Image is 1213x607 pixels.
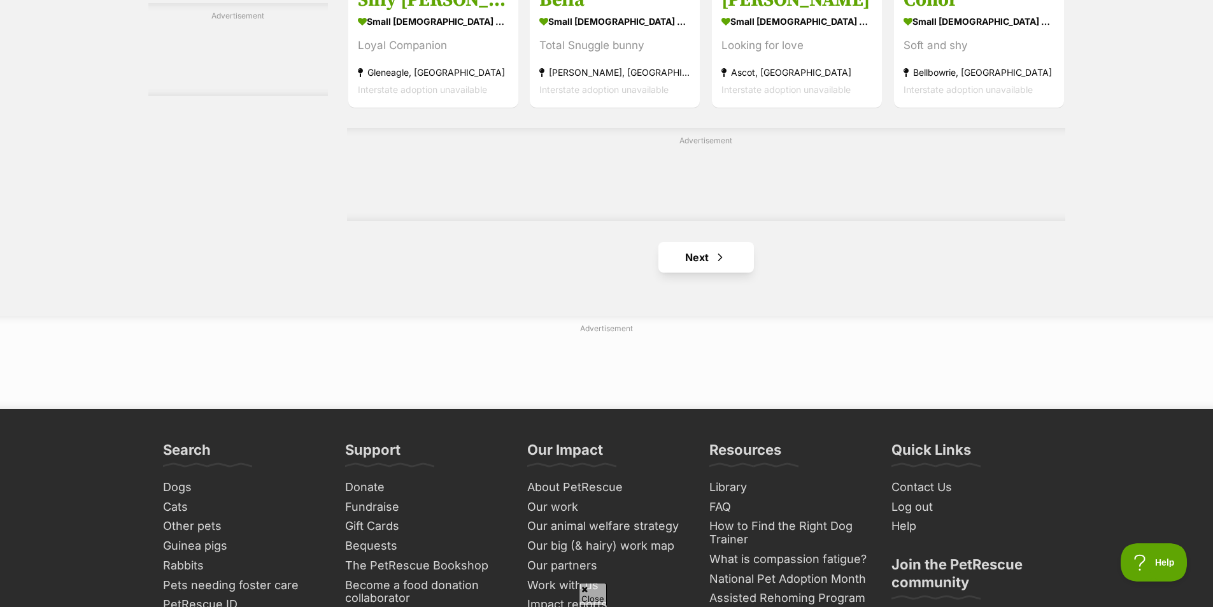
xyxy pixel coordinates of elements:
a: Donate [340,478,509,497]
a: Gift Cards [340,517,509,536]
span: Interstate adoption unavailable [904,84,1033,95]
strong: Gleneagle, [GEOGRAPHIC_DATA] [358,64,509,81]
a: Dogs [158,478,327,497]
a: How to Find the Right Dog Trainer [704,517,874,549]
a: Contact Us [886,478,1056,497]
a: Work with us [522,576,692,596]
strong: small [DEMOGRAPHIC_DATA] Dog [904,12,1054,31]
a: National Pet Adoption Month [704,569,874,589]
a: Our big (& hairy) work map [522,536,692,556]
div: Loyal Companion [358,37,509,54]
span: Interstate adoption unavailable [358,84,487,95]
span: Interstate adoption unavailable [539,84,669,95]
h3: Quick Links [891,441,971,466]
strong: Ascot, [GEOGRAPHIC_DATA] [721,64,872,81]
a: The PetRescue Bookshop [340,556,509,576]
a: What is compassion fatigue? [704,550,874,569]
a: Library [704,478,874,497]
h3: Search [163,441,211,466]
h3: Resources [709,441,781,466]
a: Rabbits [158,556,327,576]
a: FAQ [704,497,874,517]
a: Fundraise [340,497,509,517]
span: Interstate adoption unavailable [721,84,851,95]
strong: [PERSON_NAME], [GEOGRAPHIC_DATA] [539,64,690,81]
a: Next page [658,242,754,273]
iframe: Help Scout Beacon - Open [1121,543,1188,582]
h3: Join the PetRescue community [891,555,1051,599]
strong: small [DEMOGRAPHIC_DATA] Dog [358,12,509,31]
div: Looking for love [721,37,872,54]
a: Bequests [340,536,509,556]
h3: Our Impact [527,441,603,466]
div: Advertisement [347,128,1065,221]
a: Other pets [158,517,327,536]
a: Pets needing foster care [158,576,327,596]
a: Help [886,517,1056,536]
div: Advertisement [148,3,328,96]
strong: small [DEMOGRAPHIC_DATA] Dog [539,12,690,31]
strong: small [DEMOGRAPHIC_DATA] Dog [721,12,872,31]
nav: Pagination [347,242,1065,273]
a: Log out [886,497,1056,517]
h3: Support [345,441,401,466]
a: Cats [158,497,327,517]
span: Close [579,583,607,605]
strong: Bellbowrie, [GEOGRAPHIC_DATA] [904,64,1054,81]
div: Soft and shy [904,37,1054,54]
a: Our work [522,497,692,517]
a: Our partners [522,556,692,576]
a: Our animal welfare strategy [522,517,692,536]
div: Total Snuggle bunny [539,37,690,54]
a: About PetRescue [522,478,692,497]
a: Guinea pigs [158,536,327,556]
